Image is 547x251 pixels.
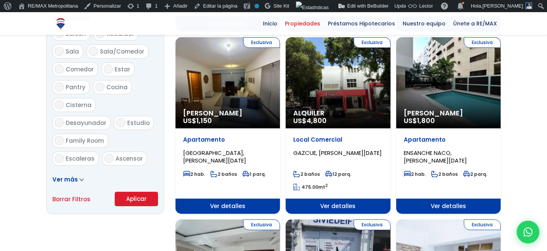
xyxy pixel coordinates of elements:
a: Inicio [259,12,281,35]
input: Desayunador [55,118,64,127]
span: Site Kit [273,3,289,9]
span: Inicio [259,18,281,29]
span: 12 parq. [325,171,351,177]
span: 475.00 [302,184,318,190]
span: Exclusiva [464,219,501,230]
span: Ver detalles [175,199,280,214]
span: 1,800 [417,116,435,125]
span: Estudio [127,119,150,127]
span: US$ [404,116,435,125]
img: Visitas de 48 horas. Haz clic para ver más estadísticas del sitio. [296,2,329,14]
input: Ascensor [104,154,114,163]
span: Exclusiva [464,37,501,48]
span: 2 hab. [183,171,205,177]
input: Sala [55,47,64,56]
span: [GEOGRAPHIC_DATA], [PERSON_NAME][DATE] [183,149,246,164]
span: Cisterna [66,101,92,109]
span: Comedor [66,65,94,73]
input: Family Room [55,136,64,145]
span: [PERSON_NAME] [183,109,272,117]
span: Escaleras [66,155,95,163]
a: Únete a RE/MAX [449,12,501,35]
span: Desayunador [66,119,106,127]
input: Estar [104,65,113,74]
span: mt [293,184,328,190]
span: Propiedades [281,18,324,29]
span: Ver detalles [396,199,501,214]
span: GAZCUE, [PERSON_NAME][DATE] [293,149,382,157]
input: Sala/Comedor [89,47,98,56]
span: [PERSON_NAME] [482,3,523,9]
p: Apartamento [404,136,493,144]
span: Ascensor [115,155,143,163]
a: RE/MAX Metropolitana [54,12,67,35]
input: Escaleras [55,154,64,163]
span: 4,800 [307,116,327,125]
span: Exclusiva [243,37,280,48]
a: Ver más [52,175,84,183]
span: 2 parq. [463,171,487,177]
a: Propiedades [281,12,324,35]
span: Alquiler [293,109,383,117]
input: Estudio [116,118,125,127]
span: 1 parq. [242,171,266,177]
span: Préstamos Hipotecarios [324,18,399,29]
span: US$ [183,116,212,125]
span: Pantry [66,83,85,91]
span: Estar [115,65,130,73]
span: 2 baños [293,171,320,177]
span: Ver más [52,175,78,183]
span: Family Room [66,137,104,145]
a: Nuestro equipo [399,12,449,35]
input: Comedor [55,65,64,74]
span: [PERSON_NAME] [404,109,493,117]
a: Préstamos Hipotecarios [324,12,399,35]
img: Logo de REMAX [54,17,67,30]
sup: 2 [325,183,328,188]
span: Nuestro equipo [399,18,449,29]
a: Exclusiva [PERSON_NAME] US$1,800 Apartamento ENSANCHE NACO, [PERSON_NAME][DATE] 2 hab. 2 baños 2 ... [396,37,501,214]
a: Exclusiva Alquiler US$4,800 Local Comercial GAZCUE, [PERSON_NAME][DATE] 2 baños 12 parq. 475.00mt... [286,37,390,214]
input: Cocina [95,82,104,92]
button: Aplicar [115,192,158,206]
span: Exclusiva [354,37,390,48]
span: Únete a RE/MAX [449,18,501,29]
a: Exclusiva [PERSON_NAME] US$1,150 Apartamento [GEOGRAPHIC_DATA], [PERSON_NAME][DATE] 2 hab. 2 baño... [175,37,280,214]
span: 1,150 [196,116,212,125]
span: Sala [66,47,79,55]
a: Borrar Filtros [52,194,90,204]
span: Exclusiva [243,219,280,230]
p: Apartamento [183,136,272,144]
span: 2 hab. [404,171,426,177]
p: Local Comercial [293,136,383,144]
span: ENSANCHE NACO, [PERSON_NAME][DATE] [404,149,467,164]
div: No indexar [255,4,259,8]
span: Exclusiva [354,219,390,230]
span: Sala/Comedor [100,47,144,55]
span: Cocina [106,83,128,91]
span: 2 baños [431,171,458,177]
span: US$ [293,116,327,125]
span: 2 baños [210,171,237,177]
input: Cisterna [55,100,64,109]
input: Pantry [55,82,64,92]
span: Ver detalles [286,199,390,214]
